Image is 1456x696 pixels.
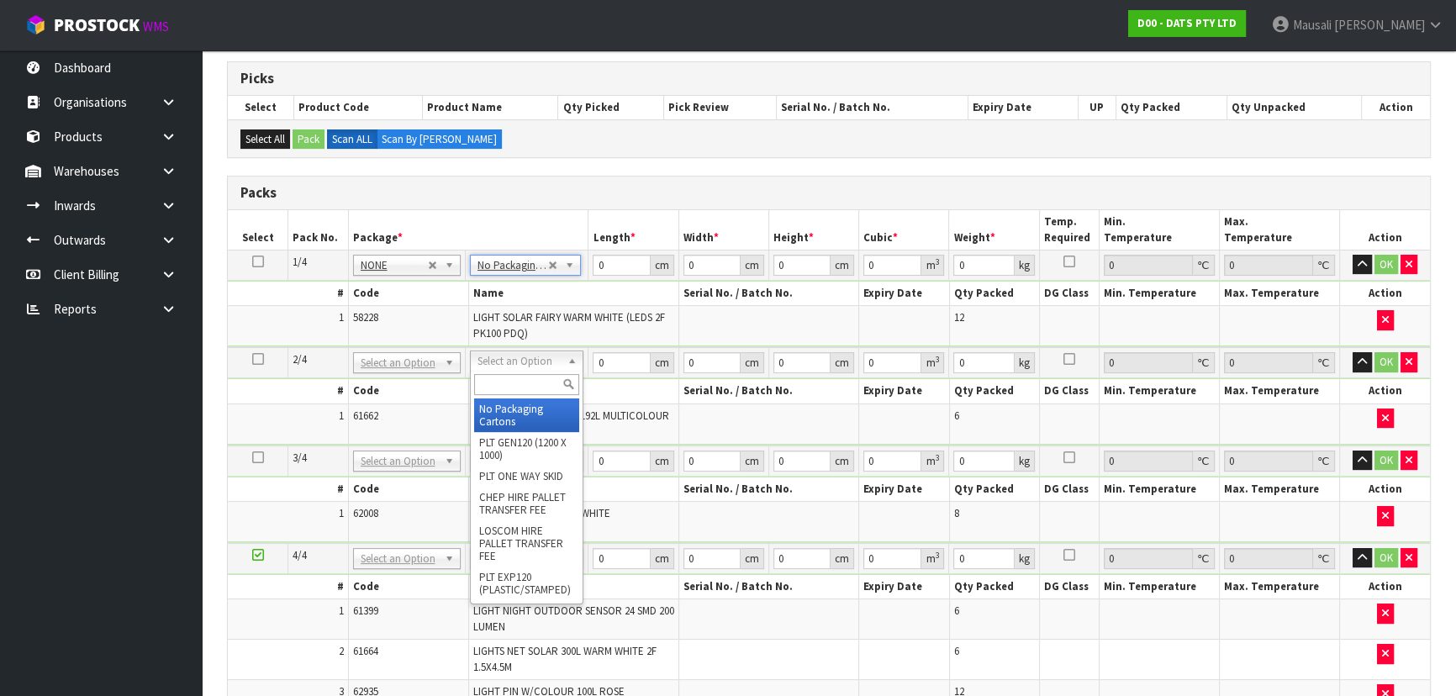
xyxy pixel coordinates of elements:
h3: Picks [240,71,1417,87]
span: No Packaging Cartons [477,256,548,276]
button: Pack [293,129,324,150]
button: Select All [240,129,290,150]
div: cm [831,352,854,373]
div: cm [831,255,854,276]
li: PLT ONE WAY SKID [474,466,579,487]
span: NONE [361,256,428,276]
th: Min. Temperature [1100,210,1220,250]
th: Serial No. / Batch No. [678,282,859,306]
th: # [228,379,348,403]
span: 2 [339,644,344,658]
th: Product Code [293,96,422,119]
th: Package [348,210,588,250]
th: Qty Packed [949,379,1039,403]
th: Qty Picked [558,96,664,119]
th: Code [348,575,468,599]
th: Min. Temperature [1100,282,1220,306]
th: Max. Temperature [1220,210,1340,250]
span: 1 [339,310,344,324]
th: Expiry Date [968,96,1078,119]
th: Pick Review [664,96,777,119]
li: LOSCOM HIRE PALLET TRANSFER FEE [474,520,579,567]
th: Qty Unpacked [1227,96,1362,119]
th: Expiry Date [859,477,949,502]
h3: Packs [240,185,1417,201]
th: UP [1078,96,1116,119]
div: cm [651,548,674,569]
th: Qty Packed [1116,96,1227,119]
span: 58228 [353,310,378,324]
th: Action [1340,575,1430,599]
span: 6 [954,644,959,658]
th: Name [468,282,678,306]
th: Pack No. [288,210,349,250]
th: Max. Temperature [1220,379,1340,403]
li: CHEP HIRE PALLET TRANSFER FEE [474,487,579,520]
th: Action [1361,96,1430,119]
th: Min. Temperature [1100,379,1220,403]
th: Qty Packed [949,575,1039,599]
th: DG Class [1039,575,1100,599]
div: cm [741,548,764,569]
sup: 3 [935,354,939,365]
div: cm [651,451,674,472]
th: Serial No. / Batch No. [678,477,859,502]
label: Scan By [PERSON_NAME] [377,129,502,150]
div: cm [831,451,854,472]
th: Max. Temperature [1220,282,1340,306]
th: Expiry Date [859,379,949,403]
li: PLT GEN120 (1200 X 1000) [474,432,579,466]
th: Action [1340,210,1430,250]
span: Select an Option [361,353,438,373]
sup: 3 [935,256,939,267]
div: ℃ [1193,548,1215,569]
img: cube-alt.png [25,14,46,35]
th: Serial No. / Batch No. [777,96,968,119]
div: kg [1015,255,1035,276]
div: ℃ [1193,451,1215,472]
button: OK [1374,548,1398,568]
th: Min. Temperature [1100,575,1220,599]
div: cm [831,548,854,569]
th: Width [678,210,768,250]
sup: 3 [935,550,939,561]
span: 6 [954,604,959,618]
span: ProStock [54,14,140,36]
li: No Packaging Cartons [474,398,579,432]
th: Expiry Date [859,282,949,306]
button: OK [1374,352,1398,372]
th: DG Class [1039,282,1100,306]
span: 1 [339,604,344,618]
th: Code [348,282,468,306]
button: OK [1374,255,1398,275]
div: m [921,548,944,569]
span: 1 [339,409,344,423]
span: Select an Option [361,451,438,472]
th: Select [228,210,288,250]
span: Mausali [1293,17,1332,33]
th: Cubic [859,210,949,250]
th: Name [468,379,678,403]
th: Serial No. / Batch No. [678,379,859,403]
th: Weight [949,210,1039,250]
span: 1/4 [293,255,307,269]
span: 8 [954,506,959,520]
div: cm [741,352,764,373]
th: Expiry Date [859,575,949,599]
th: Name [468,575,678,599]
span: 3/4 [293,451,307,465]
span: LIGHT SOLAR FAIRY WARM WHITE (LEDS 2F PK100 PDQ) [473,310,665,340]
span: 4/4 [293,548,307,562]
th: Action [1340,379,1430,403]
th: Qty Packed [949,477,1039,502]
th: Product Name [423,96,558,119]
span: [PERSON_NAME] [1334,17,1425,33]
div: m [921,352,944,373]
strong: D00 - DATS PTY LTD [1137,16,1237,30]
th: Min. Temperature [1100,477,1220,502]
span: LIGHT NIGHT OUTDOOR SENSOR 24 SMD 200 LUMEN [473,604,674,633]
div: ℃ [1313,451,1335,472]
div: cm [741,255,764,276]
th: # [228,282,348,306]
div: ℃ [1313,352,1335,373]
